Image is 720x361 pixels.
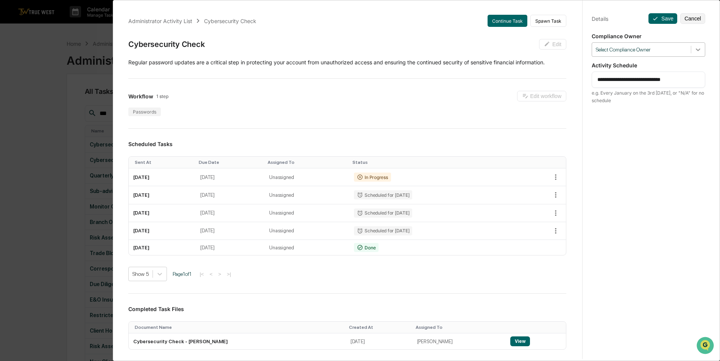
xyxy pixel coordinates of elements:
[216,271,223,277] button: >
[8,110,14,117] div: 🔎
[8,16,138,28] p: How can we help?
[196,222,265,240] td: [DATE]
[52,92,97,106] a: 🗄️Attestations
[196,186,265,204] td: [DATE]
[135,160,193,165] div: Toggle SortBy
[129,240,196,255] td: [DATE]
[265,204,349,222] td: Unassigned
[129,168,196,186] td: [DATE]
[8,96,14,102] div: 🖐️
[128,93,153,100] span: Workflow
[199,160,262,165] div: Toggle SortBy
[265,222,349,240] td: Unassigned
[680,13,705,24] button: Cancel
[196,240,265,255] td: [DATE]
[26,58,124,65] div: Start new chat
[135,325,343,330] div: Toggle SortBy
[129,60,138,69] button: Start new chat
[8,58,21,72] img: 1746055101610-c473b297-6a78-478c-a979-82029cc54cd1
[530,15,566,27] button: Spawn Task
[204,18,256,24] div: Cybersecurity Check
[128,141,566,147] h3: Scheduled Tasks
[354,209,412,218] div: Scheduled for [DATE]
[354,190,412,199] div: Scheduled for [DATE]
[265,186,349,204] td: Unassigned
[354,173,391,182] div: In Progress
[352,160,512,165] div: Toggle SortBy
[592,89,705,104] div: e.g. Every January on the 3rd [DATE], or "N/A" for no schedule
[265,240,349,255] td: Unassigned
[55,96,61,102] div: 🗄️
[268,160,346,165] div: Toggle SortBy
[517,91,566,101] button: Edit workflow
[413,333,506,349] td: [PERSON_NAME]
[5,92,52,106] a: 🖐️Preclearance
[15,110,48,117] span: Data Lookup
[128,306,566,312] h3: Completed Task Files
[354,243,379,252] div: Done
[207,271,215,277] button: <
[156,93,168,99] span: 1 step
[196,204,265,222] td: [DATE]
[416,325,503,330] div: Toggle SortBy
[62,95,94,103] span: Attestations
[15,95,49,103] span: Preclearance
[592,16,608,22] div: Details
[26,65,96,72] div: We're available if you need us!
[129,333,346,349] td: Cybersecurity Check - [PERSON_NAME]
[75,128,92,134] span: Pylon
[129,186,196,204] td: [DATE]
[512,325,563,330] div: Toggle SortBy
[592,62,705,68] p: Activity Schedule
[128,40,204,49] div: Cybersecurity Check
[128,59,566,66] p: Regular password updates are a critical step in protecting your account from unauthorized access ...
[696,336,716,356] iframe: Open customer support
[349,325,410,330] div: Toggle SortBy
[354,226,412,235] div: Scheduled for [DATE]
[488,15,527,27] button: Continue Task
[129,222,196,240] td: [DATE]
[539,39,566,50] button: Edit
[196,168,265,186] td: [DATE]
[648,13,677,24] button: Save
[128,18,192,24] div: Administrator Activity List
[592,33,705,39] p: Compliance Owner
[129,204,196,222] td: [DATE]
[265,168,349,186] td: Unassigned
[224,271,233,277] button: >|
[510,336,530,346] button: View
[346,333,413,349] td: [DATE]
[5,107,51,120] a: 🔎Data Lookup
[173,271,192,277] span: Page 1 of 1
[53,128,92,134] a: Powered byPylon
[197,271,206,277] button: |<
[128,107,161,116] div: Passwords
